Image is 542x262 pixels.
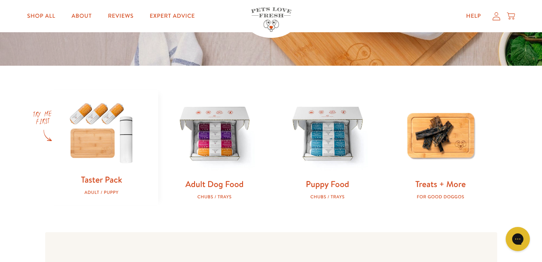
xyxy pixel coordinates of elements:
a: Help [460,8,488,24]
a: About [65,8,98,24]
a: Treats + More [415,178,466,190]
div: Chubs / Trays [284,194,371,200]
div: Adult / Puppy [58,190,145,195]
a: Taster Pack [81,174,122,185]
div: Chubs / Trays [171,194,258,200]
iframe: Gorgias live chat messenger [502,224,534,254]
img: Pets Love Fresh [251,7,291,32]
div: For good doggos [397,194,484,200]
a: Puppy Food [306,178,349,190]
a: Reviews [101,8,140,24]
a: Expert Advice [143,8,201,24]
a: Adult Dog Food [185,178,243,190]
a: Shop All [21,8,62,24]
